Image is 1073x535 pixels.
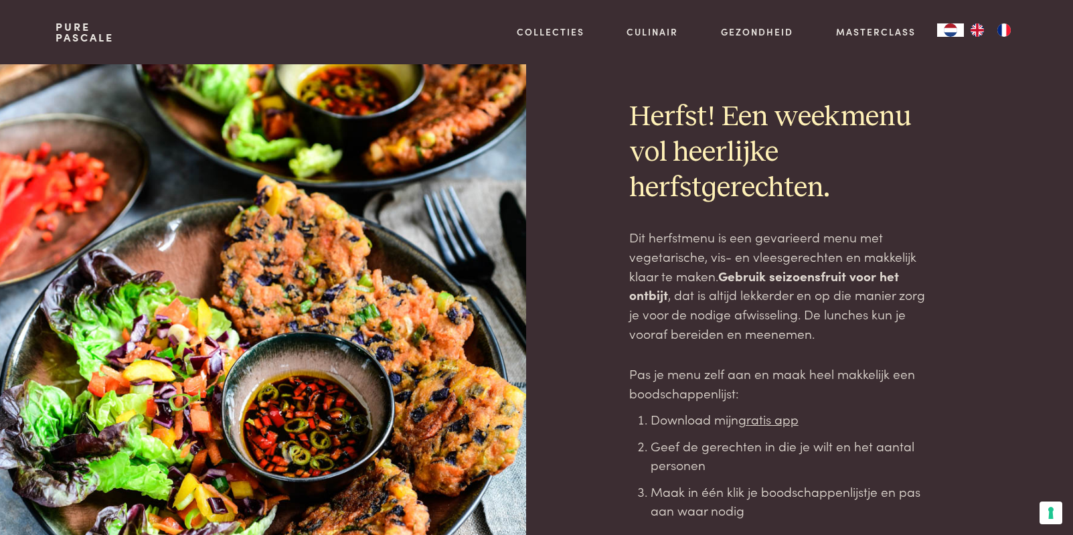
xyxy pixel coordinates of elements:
ul: Language list [964,23,1017,37]
a: Masterclass [836,25,916,39]
a: EN [964,23,991,37]
a: gratis app [738,410,799,428]
aside: Language selected: Nederlands [937,23,1017,37]
a: NL [937,23,964,37]
p: Dit herfstmenu is een gevarieerd menu met vegetarische, vis- en vleesgerechten en makkelijk klaar... [629,228,936,343]
p: Pas je menu zelf aan en maak heel makkelijk een boodschappenlijst: [629,364,936,402]
a: Gezondheid [721,25,793,39]
a: PurePascale [56,21,114,43]
h2: Herfst! Een weekmenu vol heerlijke herfstgerechten. [629,100,936,206]
div: Language [937,23,964,37]
a: Collecties [517,25,584,39]
strong: Gebruik seizoensfruit voor het ontbijt [629,266,899,304]
li: Maak in één klik je boodschappenlijstje en pas aan waar nodig [651,482,936,520]
a: Culinair [627,25,678,39]
a: FR [991,23,1017,37]
li: Download mijn [651,410,936,429]
button: Uw voorkeuren voor toestemming voor trackingtechnologieën [1040,502,1062,524]
li: Geef de gerechten in die je wilt en het aantal personen [651,437,936,475]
